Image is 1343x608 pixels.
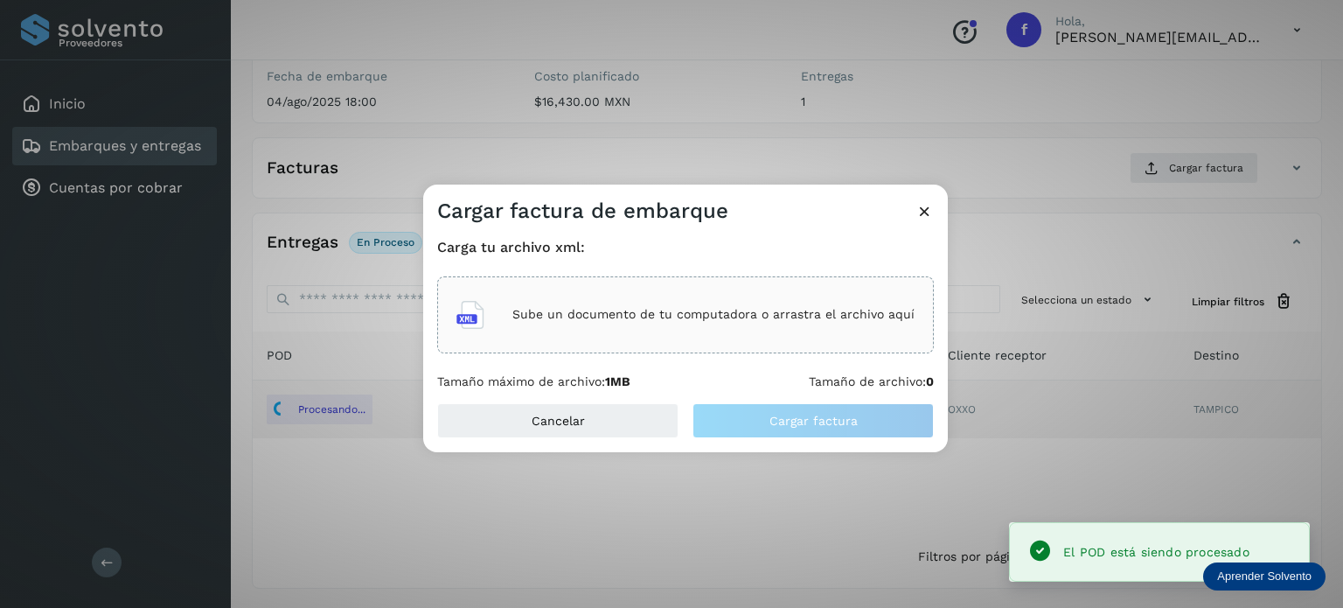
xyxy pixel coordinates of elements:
span: El POD está siendo procesado [1063,545,1249,559]
h4: Carga tu archivo xml: [437,239,934,255]
p: Aprender Solvento [1217,570,1312,584]
h3: Cargar factura de embarque [437,199,728,224]
b: 0 [926,374,934,388]
p: Sube un documento de tu computadora o arrastra el archivo aquí [512,307,915,322]
b: 1MB [605,374,630,388]
div: Aprender Solvento [1203,563,1326,591]
button: Cancelar [437,403,678,438]
p: Tamaño máximo de archivo: [437,374,630,389]
button: Cargar factura [692,403,934,438]
span: Cargar factura [769,415,858,427]
p: Tamaño de archivo: [809,374,934,389]
span: Cancelar [532,415,585,427]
